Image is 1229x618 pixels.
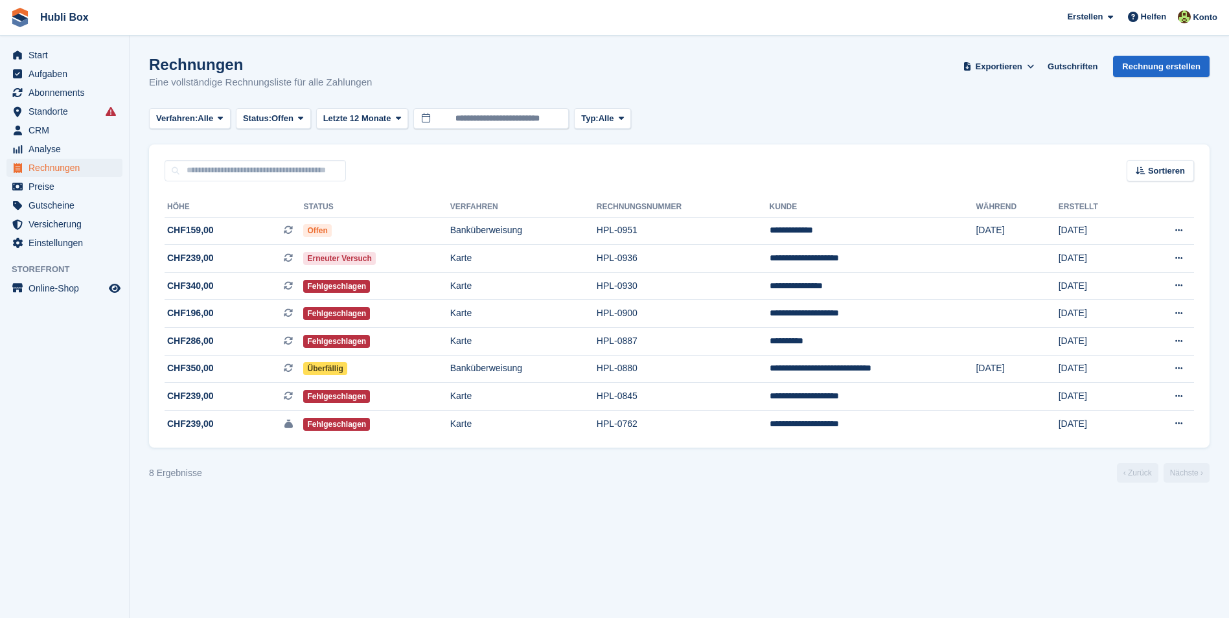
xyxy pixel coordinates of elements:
span: Einstellungen [29,234,106,252]
button: Letzte 12 Monate [316,108,409,130]
a: menu [6,102,122,120]
td: [DATE] [1059,300,1139,328]
td: HPL-0951 [597,217,770,245]
th: Rechnungsnummer [597,197,770,218]
a: Hubli Box [35,6,94,28]
div: 8 Ergebnisse [149,466,202,480]
a: Speisekarte [6,279,122,297]
td: Karte [450,328,597,356]
td: Karte [450,300,597,328]
a: Vorherige [1117,463,1158,483]
span: CRM [29,121,106,139]
span: Fehlgeschlagen [303,280,370,293]
td: HPL-0887 [597,328,770,356]
span: CHF159,00 [167,223,214,237]
a: menu [6,177,122,196]
span: Preise [29,177,106,196]
i: Es sind Fehler bei der Synchronisierung von Smart-Einträgen aufgetreten [106,106,116,117]
span: Status: [243,112,271,125]
th: Kunde [770,197,976,218]
span: Exportieren [976,60,1022,73]
span: Abonnements [29,84,106,102]
span: CHF239,00 [167,389,214,403]
td: HPL-0900 [597,300,770,328]
td: Karte [450,245,597,273]
th: Während [976,197,1058,218]
a: Vorschau-Shop [107,280,122,296]
span: Konto [1193,11,1217,24]
a: menu [6,215,122,233]
td: [DATE] [1059,355,1139,383]
span: Online-Shop [29,279,106,297]
td: Karte [450,383,597,411]
a: menu [6,140,122,158]
a: Gutschriften [1042,56,1103,77]
a: menu [6,46,122,64]
td: Banküberweisung [450,217,597,245]
span: Start [29,46,106,64]
span: CHF340,00 [167,279,214,293]
span: Überfällig [303,362,347,375]
span: Storefront [12,263,129,276]
td: [DATE] [976,217,1058,245]
h1: Rechnungen [149,56,372,73]
span: Typ: [581,112,598,125]
a: menu [6,234,122,252]
a: menu [6,65,122,83]
span: CHF196,00 [167,306,214,320]
span: Fehlgeschlagen [303,335,370,348]
th: Verfahren [450,197,597,218]
td: HPL-0845 [597,383,770,411]
button: Exportieren [960,56,1037,77]
span: Versicherung [29,215,106,233]
span: CHF350,00 [167,361,214,375]
span: Erneuter Versuch [303,252,375,265]
td: [DATE] [1059,217,1139,245]
a: menu [6,159,122,177]
td: [DATE] [1059,245,1139,273]
span: Helfen [1141,10,1167,23]
button: Status: Offen [236,108,311,130]
a: Rechnung erstellen [1113,56,1210,77]
span: Letzte 12 Monate [323,112,391,125]
span: Alle [599,112,614,125]
span: Fehlgeschlagen [303,390,370,403]
span: CHF286,00 [167,334,214,348]
a: menu [6,121,122,139]
nav: Page [1114,463,1212,483]
th: Status [303,197,450,218]
span: Analyse [29,140,106,158]
td: [DATE] [1059,383,1139,411]
a: Nächste [1164,463,1210,483]
span: Gutscheine [29,196,106,214]
span: Rechnungen [29,159,106,177]
span: CHF239,00 [167,417,214,431]
span: Fehlgeschlagen [303,307,370,320]
th: Erstellt [1059,197,1139,218]
span: Fehlgeschlagen [303,418,370,431]
td: HPL-0762 [597,410,770,437]
span: Sortieren [1148,165,1185,177]
span: Standorte [29,102,106,120]
button: Typ: Alle [574,108,631,130]
span: Erstellen [1067,10,1103,23]
td: [DATE] [976,355,1058,383]
td: [DATE] [1059,410,1139,437]
img: Luca Space4you [1178,10,1191,23]
span: Alle [198,112,213,125]
td: Karte [450,410,597,437]
span: Offen [303,224,331,237]
td: Karte [450,272,597,300]
p: Eine vollständige Rechnungsliste für alle Zahlungen [149,75,372,90]
td: HPL-0880 [597,355,770,383]
span: Aufgaben [29,65,106,83]
span: CHF239,00 [167,251,214,265]
span: Verfahren: [156,112,198,125]
td: [DATE] [1059,328,1139,356]
td: [DATE] [1059,272,1139,300]
img: stora-icon-8386f47178a22dfd0bd8f6a31ec36ba5ce8667c1dd55bd0f319d3a0aa187defe.svg [10,8,30,27]
td: HPL-0936 [597,245,770,273]
td: HPL-0930 [597,272,770,300]
span: Offen [271,112,293,125]
a: menu [6,84,122,102]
